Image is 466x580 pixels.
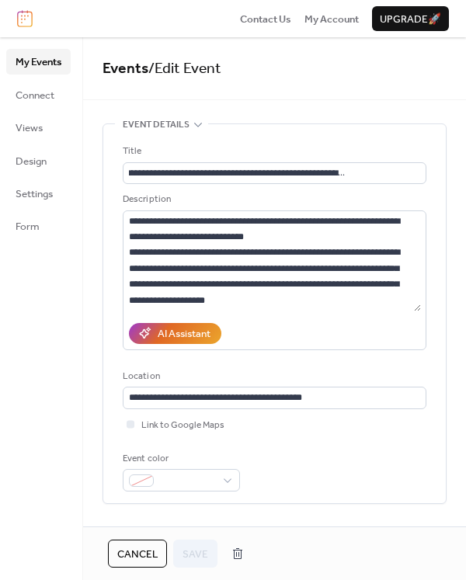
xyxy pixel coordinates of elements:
a: Settings [6,181,71,206]
a: My Events [6,49,71,74]
span: Views [16,120,43,136]
span: Upgrade 🚀 [380,12,441,27]
div: Title [123,144,423,159]
span: Cancel [117,547,158,562]
span: Connect [16,88,54,103]
a: Connect [6,82,71,107]
a: Design [6,148,71,173]
span: Form [16,219,40,234]
div: Description [123,192,423,207]
a: Events [103,54,148,83]
span: Settings [16,186,53,202]
img: logo [17,10,33,27]
a: My Account [304,11,359,26]
span: Design [16,154,47,169]
button: Cancel [108,540,167,568]
a: Form [6,214,71,238]
span: Event details [123,117,190,133]
div: Event color [123,451,237,467]
span: Link to Google Maps [141,418,224,433]
span: Contact Us [240,12,291,27]
div: AI Assistant [158,326,210,342]
button: AI Assistant [129,323,221,343]
span: / Edit Event [148,54,221,83]
a: Contact Us [240,11,291,26]
span: Date and time [123,523,189,538]
span: My Events [16,54,61,70]
a: Views [6,115,71,140]
button: Upgrade🚀 [372,6,449,31]
span: My Account [304,12,359,27]
div: Location [123,369,423,384]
